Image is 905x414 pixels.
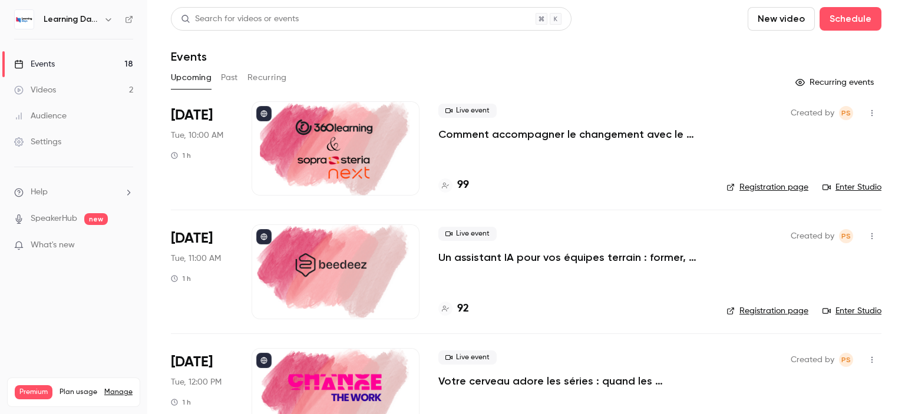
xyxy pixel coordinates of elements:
[438,127,708,141] a: Comment accompagner le changement avec le skills-based learning ?
[247,68,287,87] button: Recurring
[841,106,851,120] span: PS
[14,186,133,198] li: help-dropdown-opener
[48,68,57,78] img: tab_domain_overview_orange.svg
[839,229,853,243] span: Prad Selvarajah
[181,13,299,25] div: Search for videos or events
[171,130,223,141] span: Tue, 10:00 AM
[19,31,28,40] img: website_grey.svg
[438,301,469,317] a: 92
[438,350,497,365] span: Live event
[31,213,77,225] a: SpeakerHub
[171,151,191,160] div: 1 h
[171,398,191,407] div: 1 h
[791,229,834,243] span: Created by
[438,177,469,193] a: 99
[14,58,55,70] div: Events
[60,387,97,397] span: Plan usage
[171,253,221,264] span: Tue, 11:00 AM
[748,7,815,31] button: New video
[44,14,99,25] h6: Learning Days
[19,19,28,28] img: logo_orange.svg
[14,84,56,96] div: Videos
[171,224,233,319] div: Oct 7 Tue, 11:00 AM (Europe/Paris)
[726,305,808,317] a: Registration page
[790,73,881,92] button: Recurring events
[33,19,58,28] div: v 4.0.25
[438,227,497,241] span: Live event
[839,106,853,120] span: Prad Selvarajah
[171,353,213,372] span: [DATE]
[841,229,851,243] span: PS
[119,240,133,251] iframe: Noticeable Trigger
[31,239,75,251] span: What's new
[15,385,52,399] span: Premium
[31,186,48,198] span: Help
[823,305,881,317] a: Enter Studio
[171,376,222,388] span: Tue, 12:00 PM
[457,177,469,193] h4: 99
[438,374,708,388] a: Votre cerveau adore les séries : quand les neurosciences rencontrent la formation
[104,387,133,397] a: Manage
[31,31,133,40] div: Domaine: [DOMAIN_NAME]
[171,106,213,125] span: [DATE]
[820,7,881,31] button: Schedule
[171,274,191,283] div: 1 h
[726,181,808,193] a: Registration page
[841,353,851,367] span: PS
[61,69,91,77] div: Domaine
[15,10,34,29] img: Learning Days
[221,68,238,87] button: Past
[134,68,143,78] img: tab_keywords_by_traffic_grey.svg
[171,68,212,87] button: Upcoming
[457,301,469,317] h4: 92
[147,69,180,77] div: Mots-clés
[823,181,881,193] a: Enter Studio
[14,110,67,122] div: Audience
[14,136,61,148] div: Settings
[839,353,853,367] span: Prad Selvarajah
[438,250,708,264] a: Un assistant IA pour vos équipes terrain : former, accompagner et transformer l’expérience apprenant
[438,104,497,118] span: Live event
[84,213,108,225] span: new
[171,49,207,64] h1: Events
[791,106,834,120] span: Created by
[171,229,213,248] span: [DATE]
[171,101,233,196] div: Oct 7 Tue, 10:00 AM (Europe/Paris)
[791,353,834,367] span: Created by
